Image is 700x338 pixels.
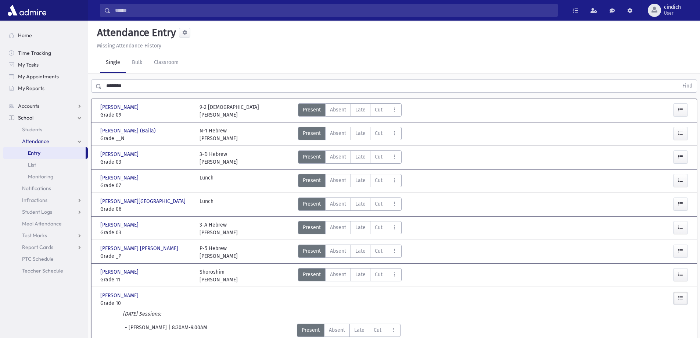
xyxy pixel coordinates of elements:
div: Lunch [200,198,213,213]
span: Grade 07 [100,182,192,189]
span: [PERSON_NAME] [100,174,140,182]
span: [PERSON_NAME] [100,150,140,158]
span: List [28,161,36,168]
span: Cut [375,200,383,208]
span: Infractions [22,197,47,203]
span: Grade 03 [100,158,192,166]
span: cindich [664,4,681,10]
span: Teacher Schedule [22,267,63,274]
input: Search [111,4,557,17]
span: Cut [375,153,383,161]
span: Time Tracking [18,50,51,56]
a: Classroom [148,53,184,73]
span: Late [355,224,366,231]
span: Attendance [22,138,49,145]
span: My Tasks [18,61,39,68]
div: AttTypes [298,268,402,284]
span: User [664,10,681,16]
div: AttTypes [298,221,402,236]
span: 8:30AM-9:00AM [172,324,207,337]
span: Test Marks [22,232,47,239]
a: Report Cards [3,241,88,253]
span: Accounts [18,103,39,109]
span: Entry [28,150,40,156]
span: | [168,324,172,337]
span: Grade _P [100,252,192,260]
span: Student Logs [22,209,52,215]
span: Home [18,32,32,39]
div: AttTypes [298,127,402,142]
span: Present [303,106,321,114]
div: AttTypes [298,103,402,119]
span: Cut [375,177,383,184]
a: Students [3,124,88,135]
a: Home [3,29,88,41]
span: Present [303,224,321,231]
span: Late [355,106,366,114]
a: Bulk [126,53,148,73]
span: Absent [330,106,346,114]
div: 9-2 [DEMOGRAPHIC_DATA] [PERSON_NAME] [200,103,259,119]
span: Present [303,129,321,137]
h5: Attendance Entry [94,26,176,39]
span: Report Cards [22,244,53,250]
span: Monitoring [28,173,53,180]
span: Late [355,153,366,161]
span: Late [354,326,365,334]
span: [PERSON_NAME][GEOGRAPHIC_DATA] [100,198,187,205]
span: Notifications [22,185,51,192]
span: Absent [330,247,346,255]
a: My Appointments [3,71,88,82]
a: Monitoring [3,171,88,182]
span: Absent [329,326,345,334]
span: Late [355,271,366,278]
span: Cut [375,129,383,137]
span: Grade __N [100,135,192,142]
span: Grade 03 [100,229,192,236]
div: AttTypes [298,174,402,189]
a: My Reports [3,82,88,94]
span: [PERSON_NAME] [PERSON_NAME] [100,245,180,252]
span: Late [355,129,366,137]
span: Cut [375,271,383,278]
span: School [18,114,33,121]
div: AttTypes [298,245,402,260]
span: Late [355,177,366,184]
span: Late [355,200,366,208]
a: My Tasks [3,59,88,71]
a: Infractions [3,194,88,206]
a: Student Logs [3,206,88,218]
span: Absent [330,129,346,137]
span: [PERSON_NAME] [100,292,140,299]
div: Lunch [200,174,213,189]
span: Grade 09 [100,111,192,119]
span: Late [355,247,366,255]
span: My Reports [18,85,44,92]
a: Time Tracking [3,47,88,59]
a: School [3,112,88,124]
div: P-5 Hebrew [PERSON_NAME] [200,245,238,260]
span: Absent [330,271,346,278]
div: 3-D Hebrew [PERSON_NAME] [200,150,238,166]
a: Test Marks [3,230,88,241]
a: Missing Attendance History [94,43,161,49]
span: Cut [375,224,383,231]
span: Present [303,153,321,161]
span: Meal Attendance [22,220,62,227]
span: Cut [375,247,383,255]
a: Meal Attendance [3,218,88,230]
span: Absent [330,224,346,231]
span: [PERSON_NAME] [100,103,140,111]
a: Single [100,53,126,73]
span: Students [22,126,42,133]
span: Absent [330,153,346,161]
span: Present [302,326,320,334]
span: Grade 10 [100,299,192,307]
a: PTC Schedule [3,253,88,265]
a: Attendance [3,135,88,147]
div: AttTypes [297,324,401,337]
a: Accounts [3,100,88,112]
span: My Appointments [18,73,59,80]
u: Missing Attendance History [97,43,161,49]
span: [PERSON_NAME] [100,221,140,229]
